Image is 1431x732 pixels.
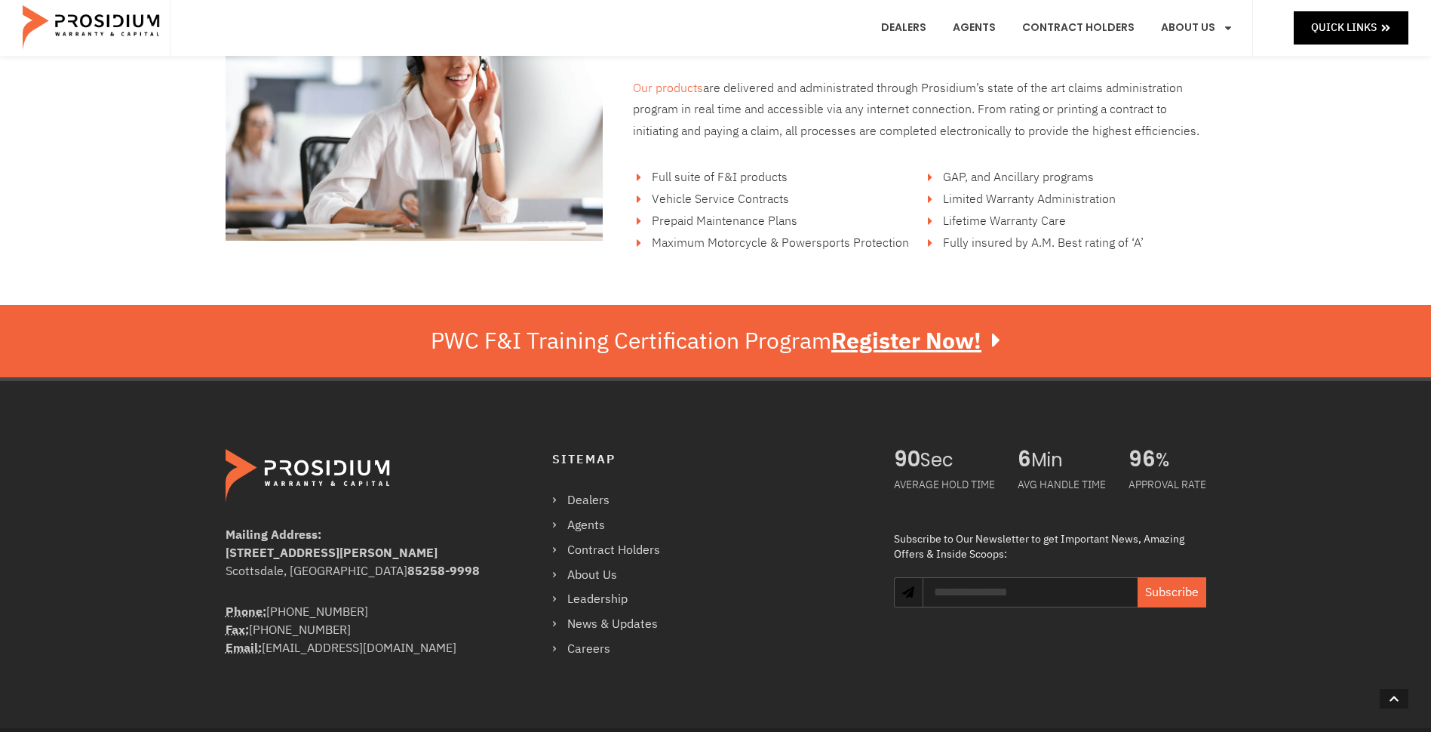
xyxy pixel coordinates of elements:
[226,621,249,639] abbr: Fax
[552,614,675,635] a: News & Updates
[1156,449,1206,472] span: %
[226,603,266,621] strong: Phone:
[1129,472,1206,498] div: APPROVAL RATE
[939,212,1066,230] span: Lifetime Warranty Care
[552,589,675,611] a: Leadership
[923,577,1205,623] form: Newsletter Form
[552,449,864,471] h4: Sitemap
[1311,18,1377,37] span: Quick Links
[1145,583,1199,601] span: Subscribe
[226,639,262,657] abbr: Email Address
[407,562,480,580] b: 85258-9998
[1294,11,1408,44] a: Quick Links
[226,562,492,580] div: Scottsdale, [GEOGRAPHIC_DATA]
[633,79,703,97] a: Our products
[552,540,675,561] a: Contract Holders
[648,168,788,186] span: Full suite of F&I products
[648,212,797,230] span: Prepaid Maintenance Plans
[1138,577,1206,607] button: Subscribe
[920,449,995,472] span: Sec
[226,526,321,544] b: Mailing Address:
[552,490,675,512] a: Dealers
[648,234,909,252] span: Maximum Motorcycle & Powersports Protection
[431,328,1000,355] div: PWC F&I Training Certification Program
[552,490,675,660] nav: Menu
[226,544,438,562] b: [STREET_ADDRESS][PERSON_NAME]
[226,603,266,621] abbr: Phone Number
[939,168,1094,186] span: GAP, and Ancillary programs
[939,234,1144,252] span: Fully insured by A.M. Best rating of ‘A’
[633,78,1206,143] p: are delivered and administrated through Prosidium’s state of the art claims administration progra...
[226,603,492,657] div: [PHONE_NUMBER] [PHONE_NUMBER] [EMAIL_ADDRESS][DOMAIN_NAME]
[552,638,675,660] a: Careers
[226,621,249,639] strong: Fax:
[552,564,675,586] a: About Us
[1018,449,1031,472] span: 6
[894,449,920,472] span: 90
[648,190,789,208] span: Vehicle Service Contracts
[1129,449,1156,472] span: 96
[939,190,1116,208] span: Limited Warranty Administration
[894,472,995,498] div: AVERAGE HOLD TIME
[1018,472,1106,498] div: AVG HANDLE TIME
[894,532,1205,561] div: Subscribe to Our Newsletter to get Important News, Amazing Offers & Inside Scoops:
[226,639,262,657] strong: Email:
[1031,449,1106,472] span: Min
[831,324,981,358] u: Register Now!
[552,515,675,537] a: Agents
